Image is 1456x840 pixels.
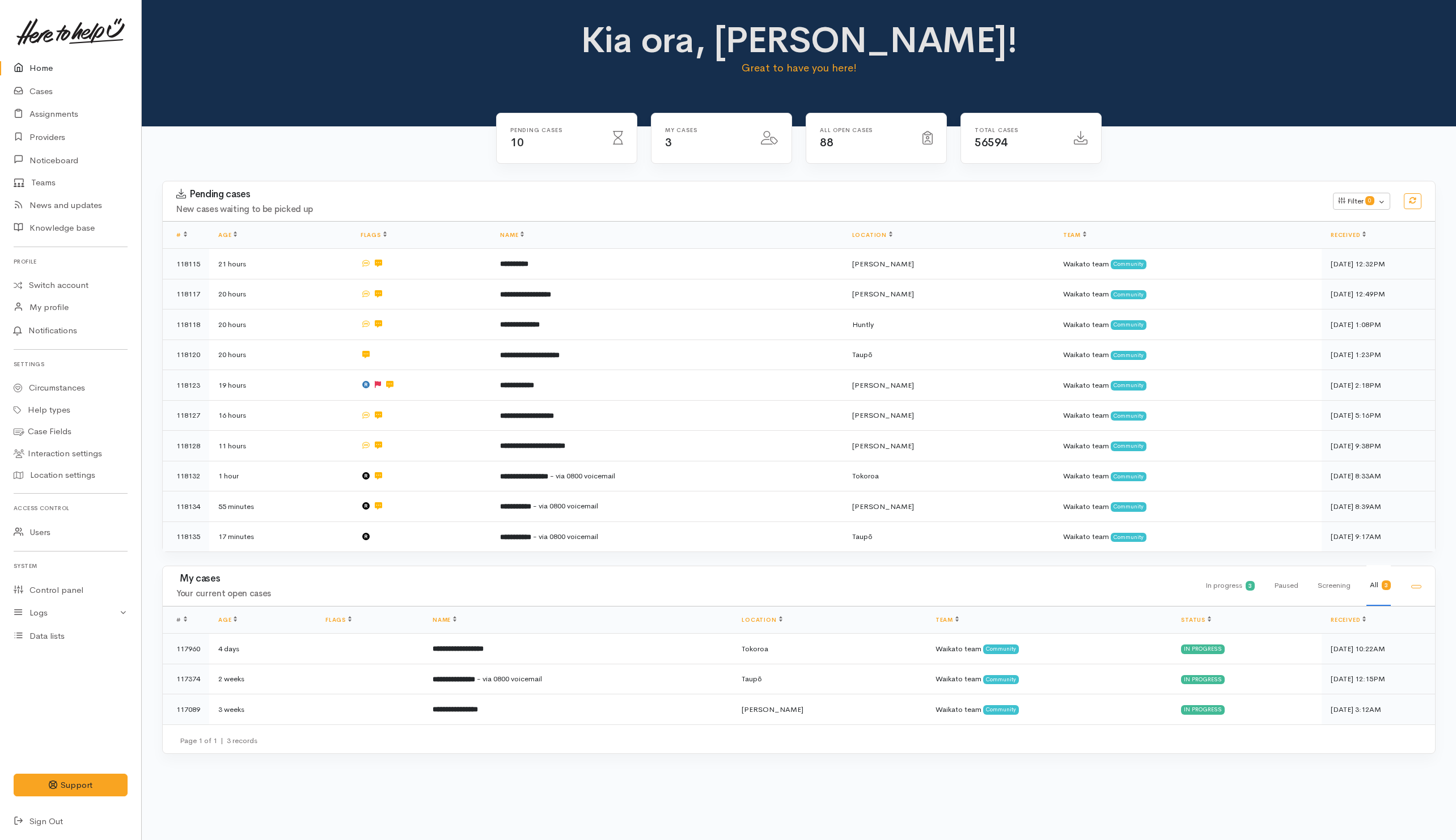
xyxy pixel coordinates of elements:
[484,60,1114,76] p: Great to have you here!
[852,320,874,329] span: Huntly
[325,616,352,623] a: Flags
[1111,260,1146,269] span: Community
[209,249,352,279] td: 21 hours
[176,574,1188,584] h3: My cases
[163,664,209,694] td: 117374
[1322,400,1435,431] td: [DATE] 5:16PM
[1054,521,1322,551] td: Waikato team
[926,694,1172,724] td: Waikato team
[983,675,1019,684] span: Community
[176,589,1188,599] h4: Your current open cases
[1054,400,1322,431] td: Waikato team
[1365,196,1374,205] span: 0
[163,249,209,279] td: 118115
[510,135,523,150] span: 10
[477,674,542,684] span: - via 0800 voicemail
[852,259,914,269] span: [PERSON_NAME]
[176,616,187,623] span: #
[665,135,672,150] span: 3
[1322,664,1435,694] td: [DATE] 12:15PM
[163,461,209,491] td: 118132
[983,705,1019,714] span: Community
[1202,566,1255,606] div: In progress
[209,370,352,401] td: 19 hours
[742,674,762,684] span: Taupō
[1054,370,1322,401] td: Waikato team
[14,254,128,269] h6: Profile
[1181,644,1225,654] div: In progress
[533,532,598,541] span: - via 0800 voicemail
[665,127,747,133] h6: My cases
[163,431,209,461] td: 118128
[975,135,1008,150] span: 56594
[852,231,892,239] a: Location
[550,471,615,481] span: - via 0800 voicemail
[1314,566,1351,606] div: Screening
[14,558,128,574] h6: System
[852,441,914,451] span: [PERSON_NAME]
[1054,249,1322,279] td: Waikato team
[1322,431,1435,461] td: [DATE] 9:38PM
[209,634,316,664] td: 4 days
[163,309,209,340] td: 118118
[820,127,909,133] h6: All Open cases
[209,340,352,370] td: 20 hours
[1366,565,1391,606] div: All
[163,491,209,522] td: 118134
[209,664,316,694] td: 2 weeks
[1322,461,1435,491] td: [DATE] 8:33AM
[163,634,209,664] td: 117960
[1385,582,1388,589] b: 3
[218,231,237,239] a: Age
[1111,381,1146,390] span: Community
[180,736,257,745] small: Page 1 of 1 3 records
[983,644,1019,654] span: Community
[209,521,352,551] td: 17 minutes
[176,189,1319,200] h3: Pending cases
[1054,279,1322,309] td: Waikato team
[1054,431,1322,461] td: Waikato team
[1111,472,1146,481] span: Community
[1322,309,1435,340] td: [DATE] 1:08PM
[936,616,959,623] a: Team
[500,231,524,239] a: Name
[852,532,873,541] span: Taupō
[176,231,187,239] a: #
[209,461,352,491] td: 1 hour
[1322,694,1435,724] td: [DATE] 3:12AM
[1322,370,1435,401] td: [DATE] 2:18PM
[1111,320,1146,329] span: Community
[852,502,914,511] span: [PERSON_NAME]
[433,616,456,623] a: Name
[1322,279,1435,309] td: [DATE] 12:49PM
[1054,340,1322,370] td: Waikato team
[852,350,873,359] span: Taupō
[926,664,1172,694] td: Waikato team
[1322,249,1435,279] td: [DATE] 12:32PM
[1111,351,1146,360] span: Community
[533,501,598,511] span: - via 0800 voicemail
[163,521,209,551] td: 118135
[742,616,782,623] a: Location
[209,431,352,461] td: 11 hours
[1111,290,1146,299] span: Community
[221,736,223,745] span: |
[975,127,1060,133] h6: Total cases
[209,309,352,340] td: 20 hours
[484,20,1114,60] h1: Kia ora, [PERSON_NAME]!
[1111,533,1146,542] span: Community
[1111,502,1146,511] span: Community
[1063,231,1086,239] a: Team
[14,774,128,797] button: Support
[1054,491,1322,522] td: Waikato team
[1111,411,1146,421] span: Community
[176,205,1319,214] h4: New cases waiting to be picked up
[1181,705,1225,714] div: In progress
[852,289,914,299] span: [PERSON_NAME]
[163,279,209,309] td: 118117
[14,500,128,516] h6: Access control
[820,135,833,150] span: 88
[1322,521,1435,551] td: [DATE] 9:17AM
[852,410,914,420] span: [PERSON_NAME]
[1248,582,1252,589] b: 3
